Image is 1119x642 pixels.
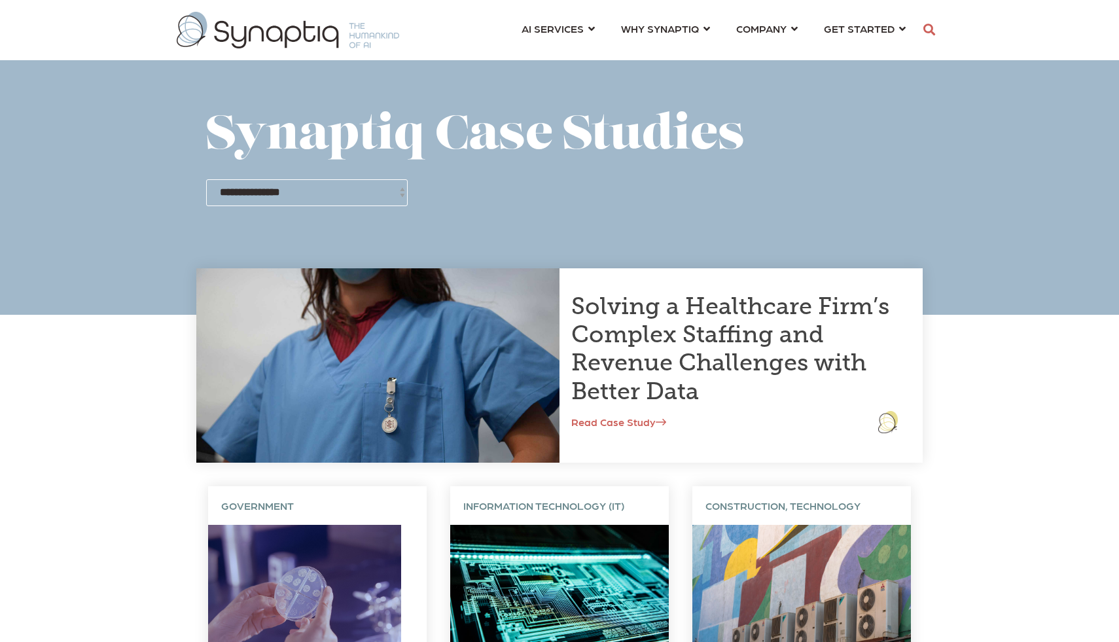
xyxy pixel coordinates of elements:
[522,22,584,35] span: AI SERVICES
[508,7,919,54] nav: menu
[621,22,699,35] span: WHY SYNAPTIQ
[450,486,669,525] div: INFORMATION TECHNOLOGY (IT)
[208,486,427,525] div: GOVERNMENT
[571,416,666,428] a: Read Case Study
[878,411,898,433] img: logo
[736,16,798,41] a: COMPANY
[736,22,787,35] span: COMPANY
[692,486,911,525] div: CONSTRUCTION, TECHNOLOGY
[824,16,906,41] a: GET STARTED
[621,16,710,41] a: WHY SYNAPTIQ
[206,111,913,163] h1: Synaptiq Case Studies
[522,16,595,41] a: AI SERVICES
[571,292,889,405] a: Solving a Healthcare Firm’s Complex Staffing and Revenue Challenges with Better Data
[824,22,895,35] span: GET STARTED
[177,12,399,48] img: synaptiq logo-1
